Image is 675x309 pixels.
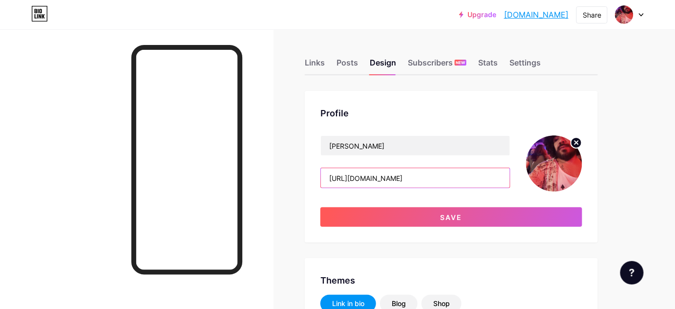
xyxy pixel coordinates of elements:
a: [DOMAIN_NAME] [504,9,569,21]
input: Bio [321,168,510,188]
button: Save [320,207,582,227]
img: Marcos Camargo [526,135,582,192]
div: Profile [320,107,582,120]
div: Design [370,57,396,74]
div: Settings [509,57,541,74]
span: Save [441,213,463,221]
div: Posts [337,57,358,74]
div: Blog [392,299,406,309]
div: Share [583,10,601,20]
img: Marcos Camargo [615,5,633,24]
div: Links [305,57,325,74]
div: Stats [478,57,498,74]
input: Name [321,136,510,155]
div: Subscribers [408,57,466,74]
span: NEW [456,60,465,66]
a: Upgrade [459,11,496,19]
div: Shop [433,299,450,309]
div: Link in bio [332,299,364,309]
div: Themes [320,274,582,287]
